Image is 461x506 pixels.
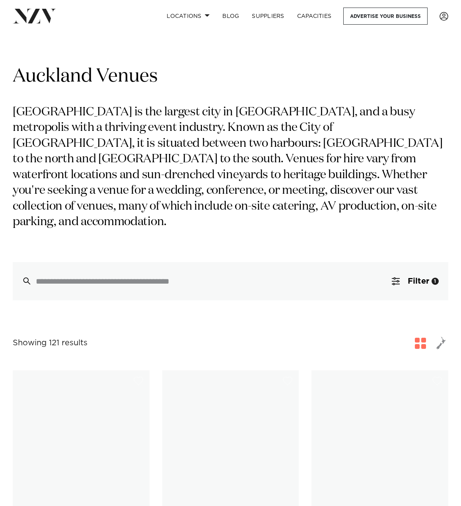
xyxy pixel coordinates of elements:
[245,8,290,25] a: SUPPLIERS
[291,8,338,25] a: Capacities
[13,64,448,89] h1: Auckland Venues
[160,8,216,25] a: Locations
[13,105,448,230] p: [GEOGRAPHIC_DATA] is the largest city in [GEOGRAPHIC_DATA], and a busy metropolis with a thriving...
[408,277,429,285] span: Filter
[432,278,439,285] div: 1
[382,262,448,300] button: Filter1
[13,9,56,23] img: nzv-logo.png
[343,8,428,25] a: Advertise your business
[216,8,245,25] a: BLOG
[13,337,88,349] div: Showing 121 results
